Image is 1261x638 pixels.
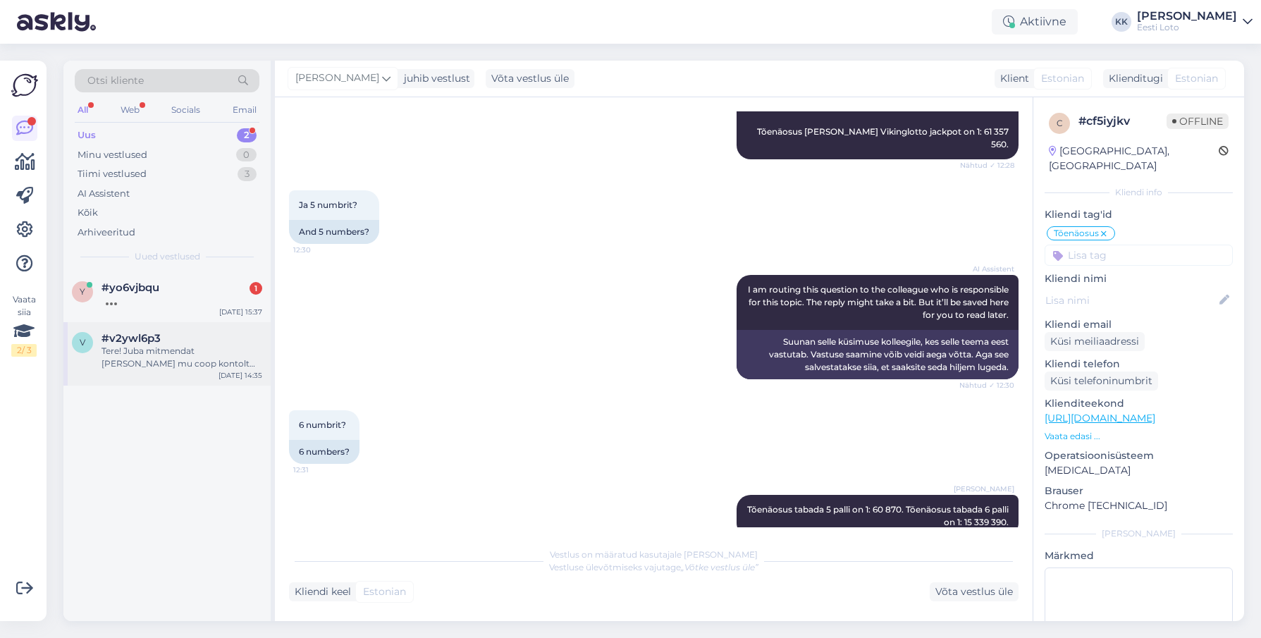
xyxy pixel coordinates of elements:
[486,69,574,88] div: Võta vestlus üle
[293,245,346,255] span: 12:30
[250,282,262,295] div: 1
[1078,113,1167,130] div: # cf5iyjkv
[961,264,1014,274] span: AI Assistent
[289,440,359,464] div: 6 numbers?
[219,370,262,381] div: [DATE] 14:35
[1045,396,1233,411] p: Klienditeekond
[1045,207,1233,222] p: Kliendi tag'id
[954,484,1014,494] span: [PERSON_NAME]
[78,167,147,181] div: Tiimi vestlused
[1175,71,1218,86] span: Estonian
[748,284,1011,320] span: I am routing this question to the colleague who is responsible for this topic. The reply might ta...
[289,584,351,599] div: Kliendi keel
[78,226,135,240] div: Arhiveeritud
[135,250,200,263] span: Uued vestlused
[237,128,257,142] div: 2
[959,380,1014,391] span: Nähtud ✓ 12:30
[299,200,357,210] span: Ja 5 numbrit?
[1112,12,1131,32] div: KK
[1045,372,1158,391] div: Küsi telefoninumbrit
[1137,11,1237,22] div: [PERSON_NAME]
[11,72,38,99] img: Askly Logo
[238,167,257,181] div: 3
[1049,144,1219,173] div: [GEOGRAPHIC_DATA], [GEOGRAPHIC_DATA]
[398,71,470,86] div: juhib vestlust
[293,465,346,475] span: 12:31
[1045,186,1233,199] div: Kliendi info
[1045,548,1233,563] p: Märkmed
[1045,448,1233,463] p: Operatsioonisüsteem
[1045,332,1145,351] div: Küsi meiliaadressi
[289,220,379,244] div: And 5 numbers?
[118,101,142,119] div: Web
[995,71,1029,86] div: Klient
[1045,463,1233,478] p: [MEDICAL_DATA]
[295,70,379,86] span: [PERSON_NAME]
[1103,71,1163,86] div: Klienditugi
[78,148,147,162] div: Minu vestlused
[102,345,262,370] div: Tere! Juba mitmendat [PERSON_NAME] mu coop kontolt topelt raha. Kandsin 5 eurot om rahakotti siin...
[236,148,257,162] div: 0
[75,101,91,119] div: All
[363,584,406,599] span: Estonian
[102,281,159,294] span: #yo6vjbqu
[11,293,37,357] div: Vaata siia
[1045,317,1233,332] p: Kliendi email
[1137,11,1253,33] a: [PERSON_NAME]Eesti Loto
[1041,71,1084,86] span: Estonian
[1045,484,1233,498] p: Brauser
[681,562,758,572] i: „Võtke vestlus üle”
[960,160,1014,171] span: Nähtud ✓ 12:28
[1137,22,1237,33] div: Eesti Loto
[737,330,1019,379] div: Suunan selle küsimuse kolleegile, kes selle teema eest vastutab. Vastuse saamine võib veidi aega ...
[1045,293,1217,308] input: Lisa nimi
[992,9,1078,35] div: Aktiivne
[102,332,161,345] span: #v2ywl6p3
[11,344,37,357] div: 2 / 3
[78,187,130,201] div: AI Assistent
[230,101,259,119] div: Email
[549,562,758,572] span: Vestluse ülevõtmiseks vajutage
[747,504,1011,527] span: Tõenäosus tabada 5 palli on 1: 60 870. Tõenäosus tabada 6 palli on 1: 15 339 390.
[219,307,262,317] div: [DATE] 15:37
[1045,357,1233,372] p: Kliendi telefon
[80,337,85,348] span: v
[1054,229,1099,238] span: Tõenäosus
[168,101,203,119] div: Socials
[80,286,85,297] span: y
[299,419,346,430] span: 6 numbrit?
[1045,271,1233,286] p: Kliendi nimi
[78,206,98,220] div: Kõik
[1045,527,1233,540] div: [PERSON_NAME]
[87,73,144,88] span: Otsi kliente
[1045,412,1155,424] a: [URL][DOMAIN_NAME]
[930,582,1019,601] div: Võta vestlus üle
[1057,118,1063,128] span: c
[78,128,96,142] div: Uus
[1045,430,1233,443] p: Vaata edasi ...
[1167,114,1229,129] span: Offline
[550,549,758,560] span: Vestlus on määratud kasutajale [PERSON_NAME]
[1045,498,1233,513] p: Chrome [TECHNICAL_ID]
[1045,245,1233,266] input: Lisa tag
